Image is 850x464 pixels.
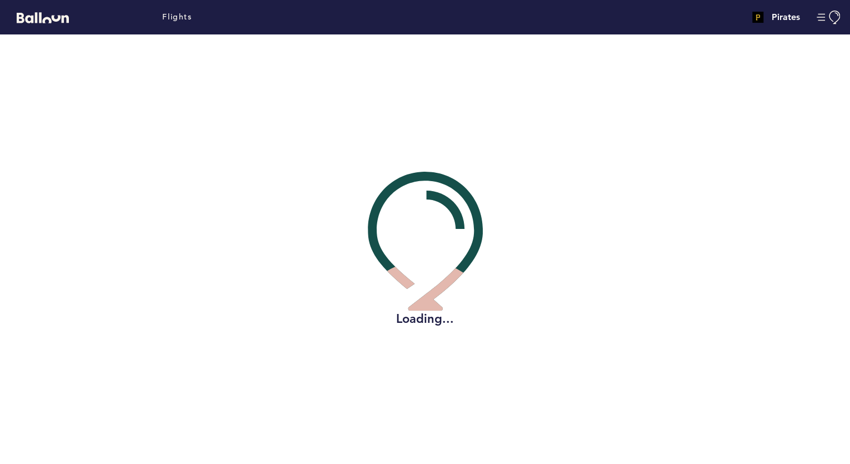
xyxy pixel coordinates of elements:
h2: Loading... [368,311,483,327]
h4: Pirates [772,11,800,24]
a: Balloon [8,11,69,23]
svg: Balloon [17,12,69,23]
a: Flights [162,11,192,23]
button: Manage Account [817,11,842,24]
